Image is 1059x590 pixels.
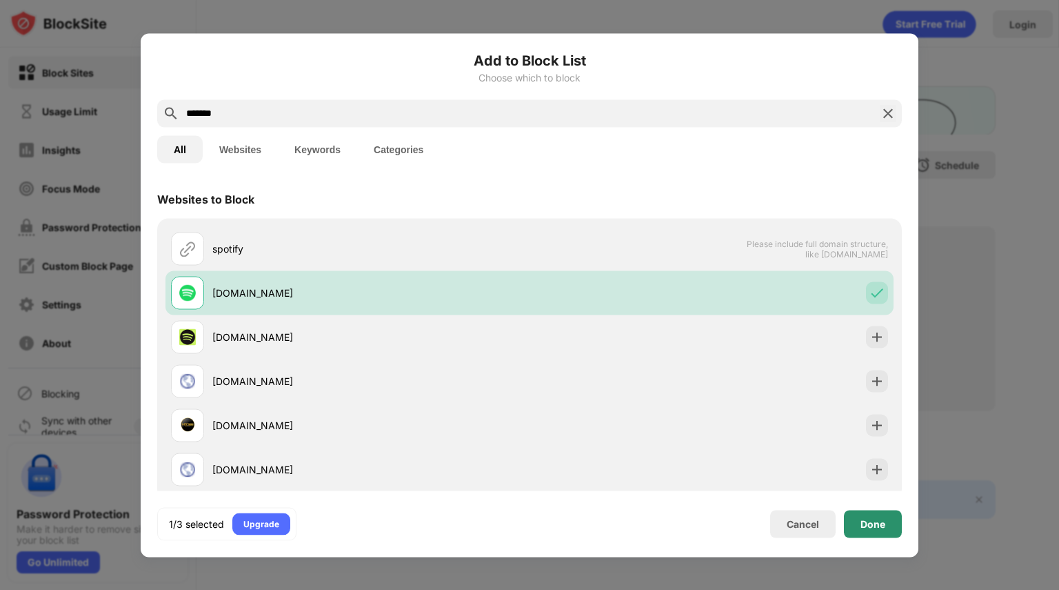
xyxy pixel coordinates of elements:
div: [DOMAIN_NAME] [212,374,529,389]
img: url.svg [179,240,196,257]
img: favicons [179,328,196,345]
img: search-close [880,105,896,121]
button: All [157,135,203,163]
div: Done [860,518,885,529]
img: favicons [179,417,196,433]
button: Keywords [278,135,357,163]
div: Choose which to block [157,72,902,83]
div: [DOMAIN_NAME] [212,418,529,433]
div: [DOMAIN_NAME] [212,462,529,477]
div: Upgrade [243,517,279,531]
span: Please include full domain structure, like [DOMAIN_NAME] [746,238,888,259]
button: Categories [357,135,440,163]
img: favicons [179,373,196,389]
div: 1/3 selected [169,517,224,531]
img: favicons [179,284,196,301]
div: Cancel [787,518,819,530]
div: [DOMAIN_NAME] [212,286,529,300]
div: [DOMAIN_NAME] [212,330,529,344]
img: favicons [179,461,196,478]
h6: Add to Block List [157,50,902,70]
img: search.svg [163,105,179,121]
div: Websites to Block [157,192,254,206]
div: spotify [212,242,529,256]
button: Websites [203,135,278,163]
